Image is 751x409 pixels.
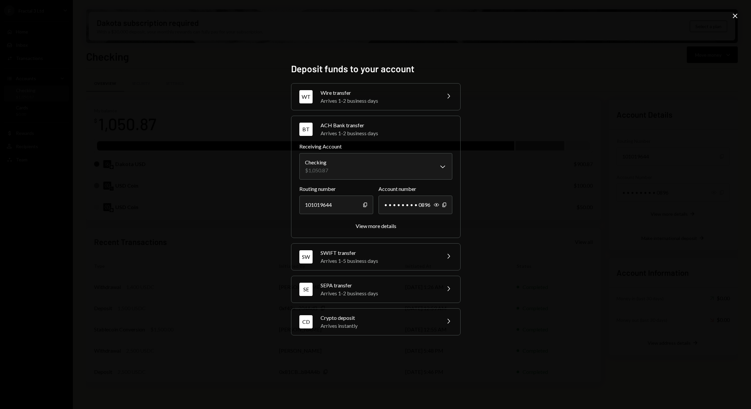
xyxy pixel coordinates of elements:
div: Arrives instantly [321,322,436,330]
div: Arrives 1-2 business days [321,129,452,137]
label: Routing number [299,185,373,193]
div: CD [299,315,313,328]
button: WTWire transferArrives 1-2 business days [291,84,460,110]
div: 101019644 [299,196,373,214]
div: • • • • • • • • 0896 [378,196,452,214]
div: SE [299,283,313,296]
div: Crypto deposit [321,314,436,322]
label: Account number [378,185,452,193]
div: View more details [356,223,396,229]
button: SESEPA transferArrives 1-2 business days [291,276,460,303]
div: ACH Bank transfer [321,121,452,129]
button: SWSWIFT transferArrives 1-5 business days [291,244,460,270]
button: BTACH Bank transferArrives 1-2 business days [291,116,460,143]
button: View more details [356,223,396,230]
h2: Deposit funds to your account [291,62,460,75]
div: SWIFT transfer [321,249,436,257]
div: SW [299,250,313,263]
button: Receiving Account [299,153,452,180]
div: WT [299,90,313,103]
div: SEPA transfer [321,281,436,289]
div: BTACH Bank transferArrives 1-2 business days [299,143,452,230]
div: Arrives 1-5 business days [321,257,436,265]
div: Arrives 1-2 business days [321,289,436,297]
label: Receiving Account [299,143,452,150]
div: Arrives 1-2 business days [321,97,436,105]
div: Wire transfer [321,89,436,97]
div: BT [299,123,313,136]
button: CDCrypto depositArrives instantly [291,309,460,335]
